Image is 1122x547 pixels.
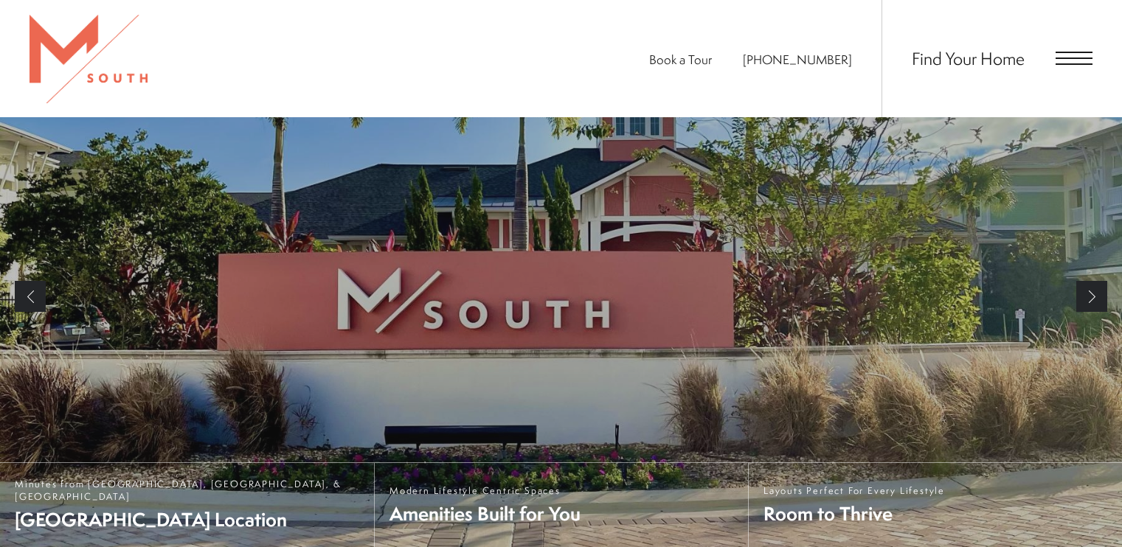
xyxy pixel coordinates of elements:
[912,46,1025,70] a: Find Your Home
[748,463,1122,547] a: Layouts Perfect For Every Lifestyle
[15,478,359,503] span: Minutes from [GEOGRAPHIC_DATA], [GEOGRAPHIC_DATA], & [GEOGRAPHIC_DATA]
[743,51,852,68] a: Call Us at 813-570-8014
[763,484,945,497] span: Layouts Perfect For Every Lifestyle
[1076,281,1107,312] a: Next
[15,281,46,312] a: Previous
[389,484,581,497] span: Modern Lifestyle Centric Spaces
[30,15,148,103] img: MSouth
[649,51,712,68] a: Book a Tour
[763,501,945,526] span: Room to Thrive
[743,51,852,68] span: [PHONE_NUMBER]
[15,506,359,532] span: [GEOGRAPHIC_DATA] Location
[374,463,748,547] a: Modern Lifestyle Centric Spaces
[1056,52,1092,65] button: Open Menu
[389,501,581,526] span: Amenities Built for You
